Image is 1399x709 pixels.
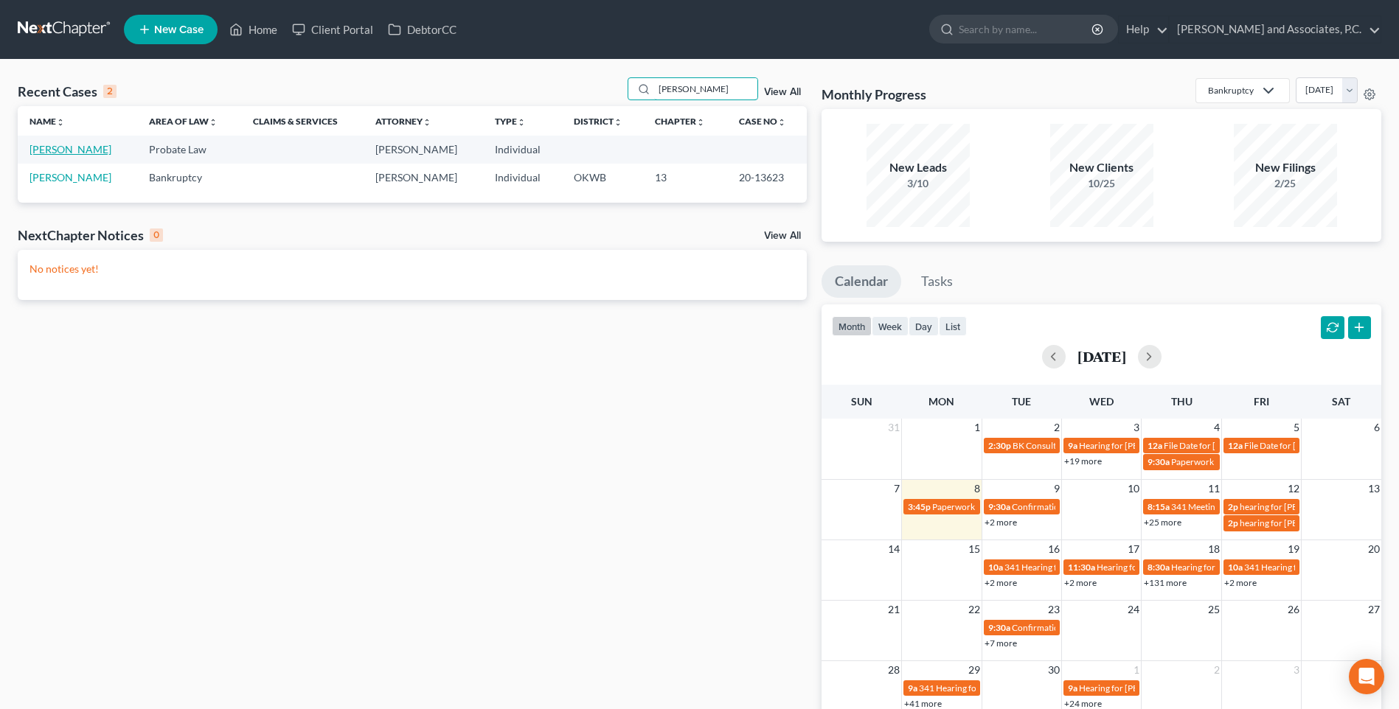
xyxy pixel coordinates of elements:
span: 29 [967,661,982,679]
a: Home [222,16,285,43]
i: unfold_more [777,118,786,127]
span: 12 [1286,480,1301,497]
span: 23 [1046,601,1061,618]
a: [PERSON_NAME] and Associates, P.C. [1170,16,1381,43]
a: Typeunfold_more [495,116,526,127]
div: 10/25 [1050,176,1153,191]
input: Search by name... [959,15,1094,43]
span: BK Consult for [PERSON_NAME] & [PERSON_NAME] [1013,440,1218,451]
a: [PERSON_NAME] [29,143,111,156]
span: 27 [1367,601,1381,618]
button: week [872,316,909,336]
span: 12a [1228,440,1243,451]
span: 11:30a [1068,562,1095,573]
span: Thu [1171,395,1193,408]
h2: [DATE] [1077,349,1126,364]
span: 12a [1148,440,1162,451]
span: Sun [851,395,872,408]
td: [PERSON_NAME] [364,164,483,191]
a: DebtorCC [381,16,464,43]
div: New Filings [1234,159,1337,176]
div: New Clients [1050,159,1153,176]
div: 0 [150,228,163,242]
span: 26 [1286,601,1301,618]
span: 9:30a [988,501,1010,512]
i: unfold_more [209,118,218,127]
span: 8 [973,480,982,497]
h3: Monthly Progress [822,85,926,103]
span: Hearing for [PERSON_NAME] [1097,562,1212,573]
a: Attorneyunfold_more [375,116,431,127]
button: day [909,316,939,336]
td: Individual [483,164,561,191]
span: Confirmation hearing for [PERSON_NAME] & [PERSON_NAME] [1012,501,1257,512]
span: Paperwork appt for [PERSON_NAME] [1171,456,1317,467]
a: +2 more [1224,577,1257,588]
div: Bankruptcy [1208,84,1254,97]
a: Case Nounfold_more [739,116,786,127]
span: 6 [1372,419,1381,436]
i: unfold_more [696,118,705,127]
span: 19 [1286,540,1301,558]
td: Individual [483,136,561,163]
span: Hearing for [PERSON_NAME] [1171,562,1286,573]
span: 8:30a [1148,562,1170,573]
i: unfold_more [614,118,622,127]
span: 341 Hearing for Enviro-Tech Complete Systems & Services, LLC [1004,562,1244,573]
span: 3:45p [908,501,931,512]
a: View All [764,87,801,97]
a: Nameunfold_more [29,116,65,127]
td: OKWB [562,164,644,191]
span: 9 [1052,480,1061,497]
span: 2p [1228,517,1238,528]
span: 9a [1068,682,1077,694]
a: Tasks [908,265,966,298]
span: 2 [1212,661,1221,679]
span: Sat [1332,395,1350,408]
span: 9:30a [988,622,1010,633]
span: Wed [1089,395,1114,408]
div: NextChapter Notices [18,226,163,244]
a: Area of Lawunfold_more [149,116,218,127]
span: 5 [1292,419,1301,436]
a: Districtunfold_more [574,116,622,127]
a: Chapterunfold_more [655,116,705,127]
td: 20-13623 [727,164,808,191]
a: +131 more [1144,577,1187,588]
span: 20 [1367,540,1381,558]
span: 9:30a [1148,456,1170,467]
span: New Case [154,24,204,35]
input: Search by name... [654,78,757,99]
div: New Leads [867,159,970,176]
span: 30 [1046,661,1061,679]
a: +2 more [1064,577,1097,588]
span: Mon [928,395,954,408]
span: 3 [1132,419,1141,436]
a: +24 more [1064,698,1102,709]
button: month [832,316,872,336]
span: 8:15a [1148,501,1170,512]
a: Help [1119,16,1168,43]
i: unfold_more [423,118,431,127]
span: 22 [967,601,982,618]
span: 1 [1132,661,1141,679]
span: Hearing for [PERSON_NAME] [1079,682,1194,694]
a: +41 more [904,698,942,709]
a: Client Portal [285,16,381,43]
span: 2:30p [988,440,1011,451]
span: 11 [1207,480,1221,497]
a: +7 more [985,638,1017,649]
span: 2p [1228,501,1238,512]
span: 24 [1126,601,1141,618]
p: No notices yet! [29,262,795,276]
span: 9a [1068,440,1077,451]
span: 9a [908,682,917,694]
a: +19 more [1064,455,1102,467]
th: Claims & Services [241,106,364,136]
span: 4 [1212,419,1221,436]
span: Paperwork appt for [PERSON_NAME] & [PERSON_NAME] [932,501,1156,512]
span: 15 [967,540,982,558]
span: 31 [886,419,901,436]
div: Recent Cases [18,83,117,100]
td: 13 [643,164,726,191]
